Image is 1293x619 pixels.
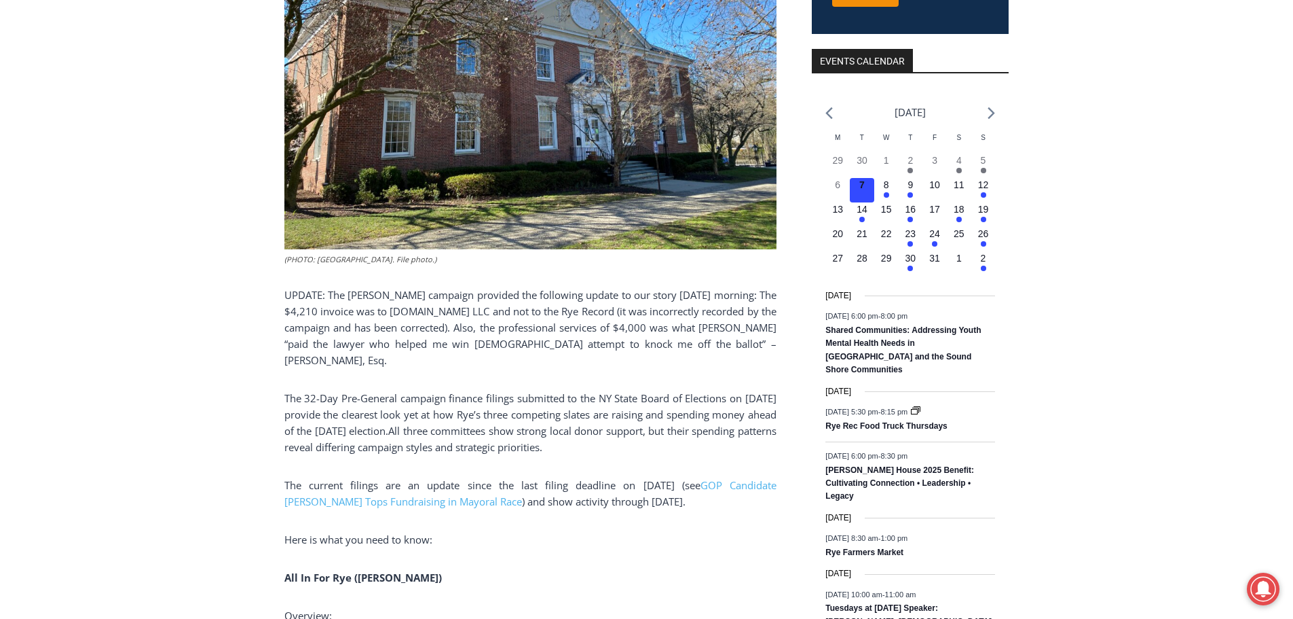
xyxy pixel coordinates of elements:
button: 21 [850,227,874,251]
time: - [825,408,910,416]
div: Thursday [899,132,923,154]
figcaption: (PHOTO: [GEOGRAPHIC_DATA]. File photo.) [284,253,776,266]
a: Rye Farmers Market [825,548,903,559]
span: ) and show activity through [DATE]. [522,495,686,508]
em: Has events [907,266,913,271]
button: 29 [874,251,899,276]
button: 30 [850,154,874,178]
button: 1 [874,154,899,178]
button: 29 [825,154,850,178]
span: 8:15 pm [880,408,907,416]
div: Friday [922,132,947,154]
button: 15 [874,202,899,227]
em: Has events [932,241,937,247]
button: 25 [947,227,971,251]
button: 3 [922,154,947,178]
span: [DATE] 8:30 am [825,534,878,542]
time: 9 [907,179,913,190]
time: 17 [929,204,940,215]
time: 20 [832,228,843,239]
time: 16 [905,204,916,215]
button: 19 Has events [971,202,996,227]
time: 4 [956,155,962,166]
em: Has events [981,192,986,198]
span: [DATE] 6:00 pm [825,451,878,459]
em: Has events [956,217,962,222]
time: 3 [932,155,937,166]
a: Rye Rec Food Truck Thursdays [825,421,947,432]
span: 11:00 am [885,590,916,598]
time: - [825,534,907,542]
time: 1 [884,155,889,166]
button: 13 [825,202,850,227]
a: Previous month [825,107,833,120]
em: Has events [907,241,913,247]
button: 22 [874,227,899,251]
span: All three committees show strong local donor support, but their spending patterns reveal differin... [284,424,776,454]
time: 11 [954,179,964,190]
button: 28 [850,251,874,276]
time: 24 [929,228,940,239]
em: Has events [981,168,986,173]
button: 11 [947,178,971,202]
h2: Events Calendar [812,49,913,72]
span: [DATE] 5:30 pm [825,408,878,416]
time: 7 [859,179,865,190]
div: Wednesday [874,132,899,154]
button: 17 [922,202,947,227]
em: Has events [981,241,986,247]
time: 2 [907,155,913,166]
time: 10 [929,179,940,190]
button: 8 Has events [874,178,899,202]
a: Next month [988,107,995,120]
time: 8 [884,179,889,190]
time: 28 [857,253,867,264]
a: [PERSON_NAME] House 2025 Benefit: Cultivating Connection • Leadership • Legacy [825,465,974,503]
button: 1 [947,251,971,276]
span: T [908,134,912,141]
button: 2 Has events [899,154,923,178]
time: 30 [857,155,867,166]
time: 30 [905,253,916,264]
button: 30 Has events [899,251,923,276]
time: [DATE] [825,512,851,525]
time: 2 [981,253,986,264]
li: [DATE] [895,103,926,122]
p: Here is what you need to know: [284,531,776,548]
time: - [825,590,916,598]
button: 23 Has events [899,227,923,251]
time: 19 [978,204,989,215]
button: 16 Has events [899,202,923,227]
b: All In For Rye ([PERSON_NAME]) [284,571,442,584]
time: 23 [905,228,916,239]
button: 18 Has events [947,202,971,227]
button: 2 Has events [971,251,996,276]
span: [DATE] 10:00 am [825,590,882,598]
em: Has events [859,217,865,222]
time: 27 [832,253,843,264]
time: [DATE] [825,289,851,302]
time: 29 [881,253,892,264]
time: 6 [835,179,840,190]
div: Sunday [971,132,996,154]
button: 10 [922,178,947,202]
div: Saturday [947,132,971,154]
span: The current filings are an update since the last filing deadline on [DATE] (see [284,478,700,492]
p: UPDATE: The [PERSON_NAME] campaign provided the following update to our story [DATE] morning: The... [284,287,776,368]
em: Has events [907,168,913,173]
button: 31 [922,251,947,276]
span: 8:00 pm [880,312,907,320]
span: S [956,134,961,141]
span: 1:00 pm [880,534,907,542]
span: [DATE] 6:00 pm [825,312,878,320]
span: M [835,134,840,141]
time: 14 [857,204,867,215]
span: F [933,134,937,141]
button: 26 Has events [971,227,996,251]
button: 24 Has events [922,227,947,251]
span: W [883,134,889,141]
time: 21 [857,228,867,239]
button: 6 [825,178,850,202]
span: S [981,134,986,141]
time: 5 [981,155,986,166]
